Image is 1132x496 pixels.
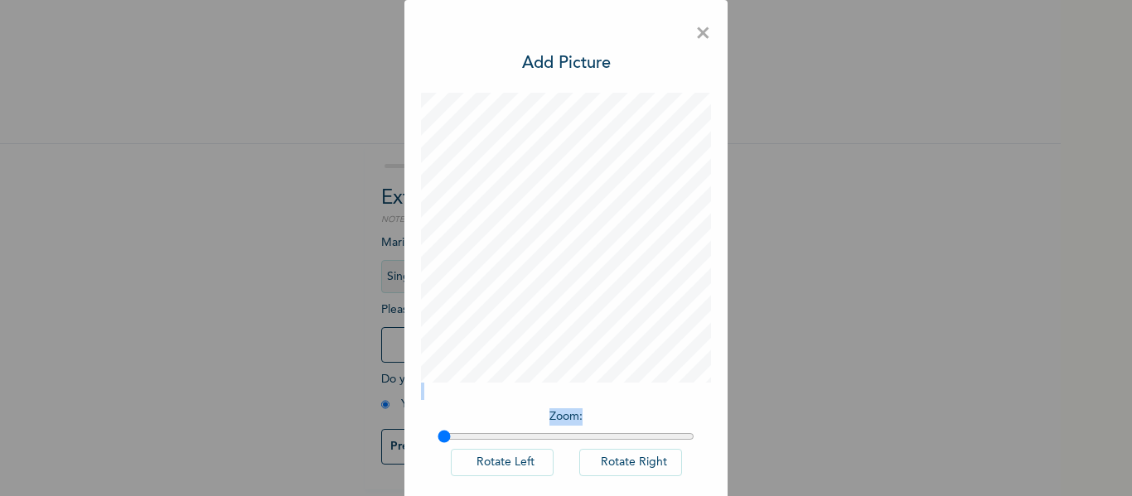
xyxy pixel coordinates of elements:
h3: Add Picture [522,51,611,76]
span: Please add a recent Passport Photograph [381,304,680,371]
p: Zoom : [438,408,694,426]
span: × [695,17,711,51]
button: Rotate Right [579,449,682,476]
button: Rotate Left [451,449,554,476]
